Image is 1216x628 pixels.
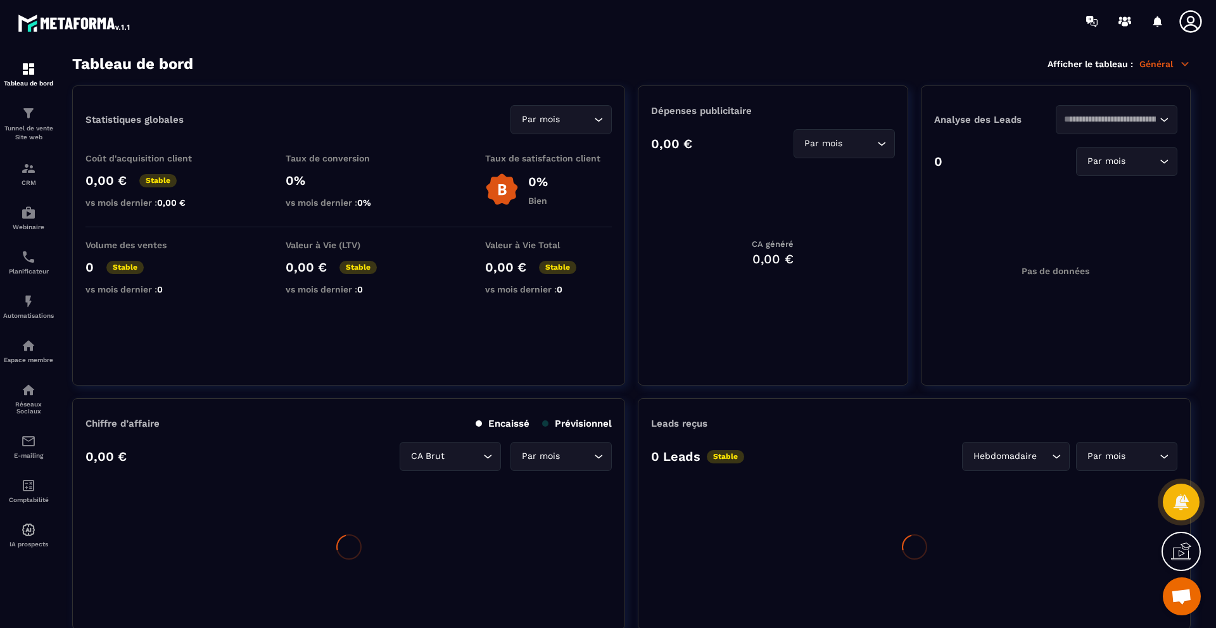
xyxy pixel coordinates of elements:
[519,113,562,127] span: Par mois
[3,268,54,275] p: Planificateur
[970,449,1039,463] span: Hebdomadaire
[485,153,612,163] p: Taux de satisfaction client
[3,329,54,373] a: automationsautomationsEspace membre
[707,450,744,463] p: Stable
[357,198,371,208] span: 0%
[357,284,363,294] span: 0
[21,294,36,309] img: automations
[1022,266,1089,276] p: Pas de données
[3,401,54,415] p: Réseaux Sociaux
[934,154,942,169] p: 0
[562,113,591,127] input: Search for option
[286,173,412,188] p: 0%
[1163,577,1201,615] a: Ouvrir le chat
[3,452,54,459] p: E-mailing
[286,240,412,250] p: Valeur à Vie (LTV)
[85,260,94,275] p: 0
[485,240,612,250] p: Valeur à Vie Total
[21,338,36,353] img: automations
[510,105,612,134] div: Search for option
[934,114,1056,125] p: Analyse des Leads
[3,240,54,284] a: schedulerschedulerPlanificateur
[286,260,327,275] p: 0,00 €
[447,449,480,463] input: Search for option
[485,284,612,294] p: vs mois dernier :
[562,449,591,463] input: Search for option
[21,382,36,398] img: social-network
[18,11,132,34] img: logo
[21,205,36,220] img: automations
[72,55,193,73] h3: Tableau de bord
[542,418,612,429] p: Prévisionnel
[1048,59,1133,69] p: Afficher le tableau :
[21,434,36,449] img: email
[1128,154,1156,168] input: Search for option
[510,442,612,471] div: Search for option
[1076,147,1177,176] div: Search for option
[106,261,144,274] p: Stable
[3,373,54,424] a: social-networksocial-networkRéseaux Sociaux
[3,541,54,548] p: IA prospects
[3,124,54,142] p: Tunnel de vente Site web
[85,153,212,163] p: Coût d'acquisition client
[3,96,54,151] a: formationformationTunnel de vente Site web
[408,449,447,463] span: CA Brut
[339,261,377,274] p: Stable
[3,312,54,319] p: Automatisations
[85,284,212,294] p: vs mois dernier :
[3,196,54,240] a: automationsautomationsWebinaire
[1076,442,1177,471] div: Search for option
[139,174,177,187] p: Stable
[3,496,54,503] p: Comptabilité
[85,240,212,250] p: Volume des ventes
[802,137,845,151] span: Par mois
[1084,449,1128,463] span: Par mois
[85,449,127,464] p: 0,00 €
[157,198,186,208] span: 0,00 €
[85,173,127,188] p: 0,00 €
[3,151,54,196] a: formationformationCRM
[962,442,1070,471] div: Search for option
[1139,58,1191,70] p: Général
[651,449,700,464] p: 0 Leads
[476,418,529,429] p: Encaissé
[286,284,412,294] p: vs mois dernier :
[539,261,576,274] p: Stable
[3,284,54,329] a: automationsautomationsAutomatisations
[3,356,54,363] p: Espace membre
[557,284,562,294] span: 0
[845,137,874,151] input: Search for option
[485,260,526,275] p: 0,00 €
[1039,449,1049,463] input: Search for option
[21,161,36,176] img: formation
[651,418,707,429] p: Leads reçus
[286,153,412,163] p: Taux de conversion
[21,106,36,121] img: formation
[3,80,54,87] p: Tableau de bord
[286,198,412,208] p: vs mois dernier :
[1084,154,1128,168] span: Par mois
[21,249,36,265] img: scheduler
[3,468,54,513] a: accountantaccountantComptabilité
[21,61,36,77] img: formation
[519,449,562,463] span: Par mois
[3,179,54,186] p: CRM
[651,105,894,116] p: Dépenses publicitaire
[157,284,163,294] span: 0
[21,478,36,493] img: accountant
[485,173,519,206] img: b-badge-o.b3b20ee6.svg
[3,424,54,468] a: emailemailE-mailing
[85,198,212,208] p: vs mois dernier :
[1056,105,1177,134] div: Search for option
[85,418,160,429] p: Chiffre d’affaire
[1064,113,1156,127] input: Search for option
[794,129,895,158] div: Search for option
[651,136,692,151] p: 0,00 €
[3,223,54,230] p: Webinaire
[528,174,548,189] p: 0%
[85,114,184,125] p: Statistiques globales
[400,442,501,471] div: Search for option
[21,522,36,537] img: automations
[3,52,54,96] a: formationformationTableau de bord
[1128,449,1156,463] input: Search for option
